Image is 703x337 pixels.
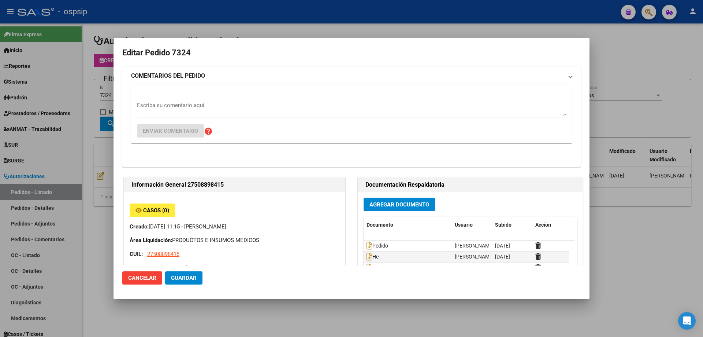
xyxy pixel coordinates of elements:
[143,128,198,134] span: Enviar comentario
[367,222,393,228] span: Documento
[130,223,339,231] p: [DATE] 11:15 - [PERSON_NAME]
[495,254,510,260] span: [DATE]
[495,243,510,249] span: [DATE]
[128,275,156,281] span: Cancelar
[130,264,339,272] p: Hijo < 21 años
[367,243,388,249] span: Pedido
[455,254,494,260] span: [PERSON_NAME]
[122,85,581,166] div: COMENTARIOS DEL PEDIDO
[122,271,162,285] button: Cancelar
[165,271,202,285] button: Guardar
[455,265,494,271] span: [PERSON_NAME]
[678,312,696,330] div: Open Intercom Messenger
[495,222,512,228] span: Subido
[122,67,581,85] mat-expansion-panel-header: COMENTARIOS DEL PEDIDO
[130,251,143,257] strong: CUIL:
[492,217,532,233] datatable-header-cell: Subido
[365,180,575,189] h2: Documentación Respaldatoria
[131,180,338,189] h2: Información General 27508898415
[204,127,213,136] mat-icon: help
[535,222,551,228] span: Acción
[130,236,339,245] p: PRODUCTOS E INSUMOS MEDICOS
[147,251,179,257] span: 27508898415
[455,222,473,228] span: Usuario
[455,243,494,249] span: [PERSON_NAME]
[130,223,149,230] strong: Creado:
[122,46,581,60] h2: Editar Pedido 7324
[367,254,379,260] span: Hc
[532,217,569,233] datatable-header-cell: Acción
[495,265,510,271] span: [DATE]
[452,217,492,233] datatable-header-cell: Usuario
[130,204,175,217] button: Casos (0)
[131,72,205,80] strong: COMENTARIOS DEL PEDIDO
[364,217,452,233] datatable-header-cell: Documento
[130,264,159,271] strong: Parentesco:
[171,275,197,281] span: Guardar
[137,124,204,138] button: Enviar comentario
[130,237,172,243] strong: Área Liquidación:
[364,198,435,211] button: Agregar Documento
[143,207,169,214] span: Casos (0)
[369,201,429,208] span: Agregar Documento
[367,265,380,271] span: Dni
